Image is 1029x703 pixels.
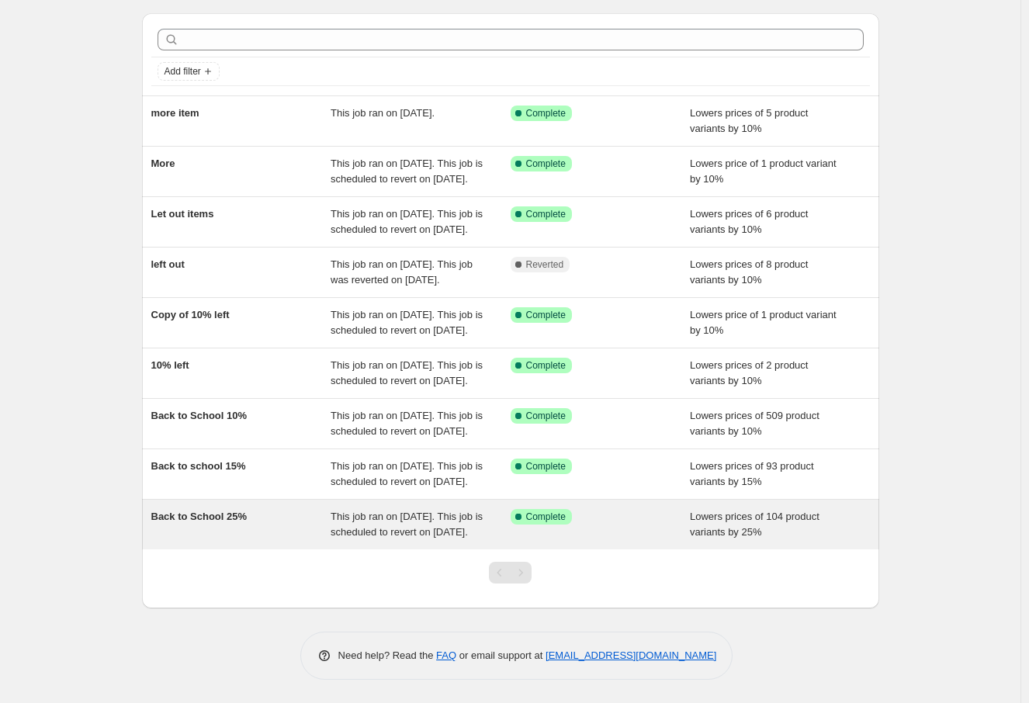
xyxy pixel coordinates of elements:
a: FAQ [436,649,456,661]
span: Lowers prices of 2 product variants by 10% [690,359,808,386]
a: [EMAIL_ADDRESS][DOMAIN_NAME] [546,649,716,661]
nav: Pagination [489,562,532,584]
span: This job ran on [DATE]. This job is scheduled to revert on [DATE]. [331,359,483,386]
span: 10% left [151,359,189,371]
span: This job ran on [DATE]. This job is scheduled to revert on [DATE]. [331,460,483,487]
span: Lowers prices of 6 product variants by 10% [690,208,808,235]
span: Lowers price of 1 product variant by 10% [690,158,837,185]
span: Complete [526,460,566,473]
span: Complete [526,107,566,119]
span: Let out items [151,208,214,220]
button: Add filter [158,62,220,81]
span: Lowers prices of 8 product variants by 10% [690,258,808,286]
span: Complete [526,208,566,220]
span: Back to school 15% [151,460,246,472]
span: left out [151,258,185,270]
span: Copy of 10% left [151,309,230,320]
span: Need help? Read the [338,649,437,661]
span: Lowers prices of 509 product variants by 10% [690,410,819,437]
span: This job ran on [DATE]. This job is scheduled to revert on [DATE]. [331,410,483,437]
span: more item [151,107,199,119]
span: Complete [526,410,566,422]
span: Complete [526,511,566,523]
span: Add filter [165,65,201,78]
span: This job ran on [DATE]. This job is scheduled to revert on [DATE]. [331,511,483,538]
span: Lowers prices of 104 product variants by 25% [690,511,819,538]
span: Reverted [526,258,564,271]
span: Lowers prices of 5 product variants by 10% [690,107,808,134]
span: Lowers prices of 93 product variants by 15% [690,460,814,487]
span: Complete [526,359,566,372]
span: More [151,158,175,169]
span: This job ran on [DATE]. This job is scheduled to revert on [DATE]. [331,208,483,235]
span: Back to School 10% [151,410,248,421]
span: Complete [526,158,566,170]
span: Complete [526,309,566,321]
span: This job ran on [DATE]. [331,107,435,119]
span: This job ran on [DATE]. This job is scheduled to revert on [DATE]. [331,309,483,336]
span: This job ran on [DATE]. This job was reverted on [DATE]. [331,258,473,286]
span: This job ran on [DATE]. This job is scheduled to revert on [DATE]. [331,158,483,185]
span: Lowers price of 1 product variant by 10% [690,309,837,336]
span: Back to School 25% [151,511,248,522]
span: or email support at [456,649,546,661]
